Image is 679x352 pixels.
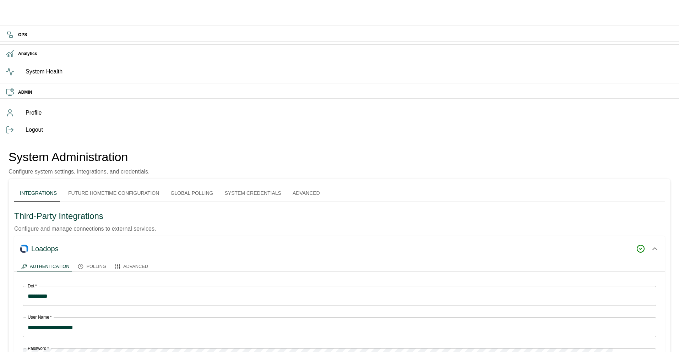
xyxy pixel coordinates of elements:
[17,262,662,271] div: integration settings tabs
[26,109,673,117] span: Profile
[74,262,110,271] button: Polling
[18,89,673,96] h6: ADMIN
[18,32,673,38] h6: OPS
[14,236,665,262] button: loadops iconLoadops
[14,210,665,222] h5: Third-Party Integrations
[287,185,326,202] button: Advanced
[26,67,673,76] span: System Health
[219,185,287,202] button: System Credentials
[9,167,150,176] p: Configure system settings, integrations, and credentials.
[26,126,673,134] span: Logout
[63,185,165,202] button: Future Hometime Configuration
[17,262,74,271] button: Authentication
[165,185,219,202] button: Global Polling
[14,185,63,202] button: Integrations
[28,345,49,351] label: Password
[28,283,37,289] label: Dot
[9,150,150,165] h4: System Administration
[18,50,673,57] h6: Analytics
[31,243,636,254] div: Loadops
[28,314,52,320] label: User Name
[20,244,28,253] img: loadops icon
[14,185,665,202] div: system administration tabs
[110,262,152,271] button: Advanced
[14,225,665,233] p: Configure and manage connections to external services.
